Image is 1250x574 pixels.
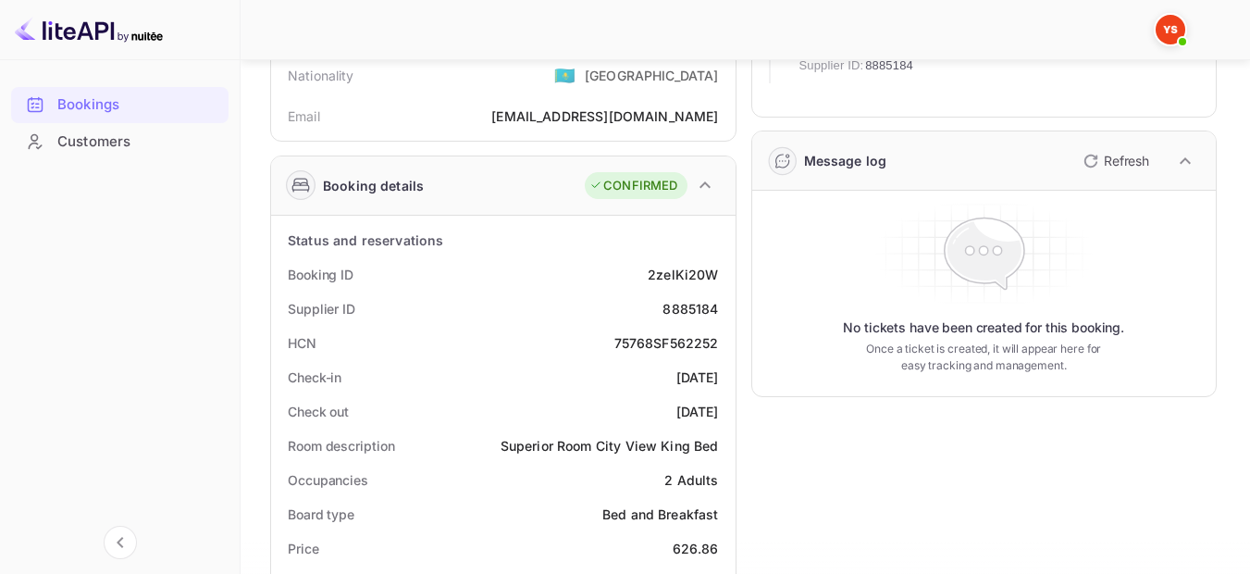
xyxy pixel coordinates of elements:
[11,124,229,160] div: Customers
[15,15,163,44] img: LiteAPI logo
[57,94,219,116] div: Bookings
[676,402,719,421] div: [DATE]
[1156,15,1185,44] img: Yandex Support
[662,299,718,318] div: 8885184
[602,505,719,524] div: Bed and Breakfast
[860,341,1108,374] p: Once a ticket is created, it will appear here for easy tracking and management.
[288,539,319,558] div: Price
[288,66,354,85] div: Nationality
[614,333,719,353] div: 75768SF562252
[288,436,394,455] div: Room description
[673,539,719,558] div: 626.86
[865,56,913,75] span: 8885184
[664,470,718,490] div: 2 Adults
[799,56,864,75] span: Supplier ID:
[104,526,137,559] button: Collapse navigation
[288,505,354,524] div: Board type
[288,368,341,387] div: Check-in
[288,402,349,421] div: Check out
[804,151,887,170] div: Message log
[288,470,368,490] div: Occupancies
[491,106,718,126] div: [EMAIL_ADDRESS][DOMAIN_NAME]
[843,318,1124,337] p: No tickets have been created for this booking.
[676,368,719,387] div: [DATE]
[589,177,677,195] div: CONFIRMED
[1104,151,1149,170] p: Refresh
[288,106,320,126] div: Email
[11,87,229,121] a: Bookings
[501,436,719,455] div: Superior Room City View King Bed
[57,131,219,153] div: Customers
[585,66,719,85] div: [GEOGRAPHIC_DATA]
[1072,146,1157,176] button: Refresh
[11,87,229,123] div: Bookings
[288,265,353,284] div: Booking ID
[11,124,229,158] a: Customers
[288,333,316,353] div: HCN
[288,299,355,318] div: Supplier ID
[323,176,424,195] div: Booking details
[288,231,443,250] div: Status and reservations
[554,58,575,92] span: United States
[648,265,718,284] div: 2zelKi20W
